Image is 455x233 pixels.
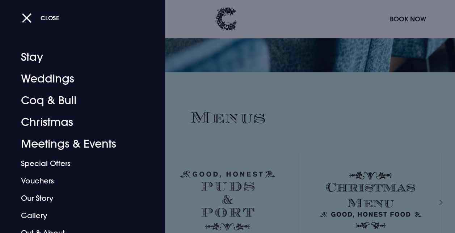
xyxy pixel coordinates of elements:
[21,133,134,155] a: Meetings & Events
[21,155,134,172] a: Special Offers
[21,46,134,68] a: Stay
[41,14,59,22] span: Close
[21,190,134,207] a: Our Story
[21,111,134,133] a: Christmas
[21,68,134,90] a: Weddings
[21,90,134,111] a: Coq & Bull
[22,10,59,25] button: Close
[21,172,134,190] a: Vouchers
[21,207,134,224] a: Gallery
